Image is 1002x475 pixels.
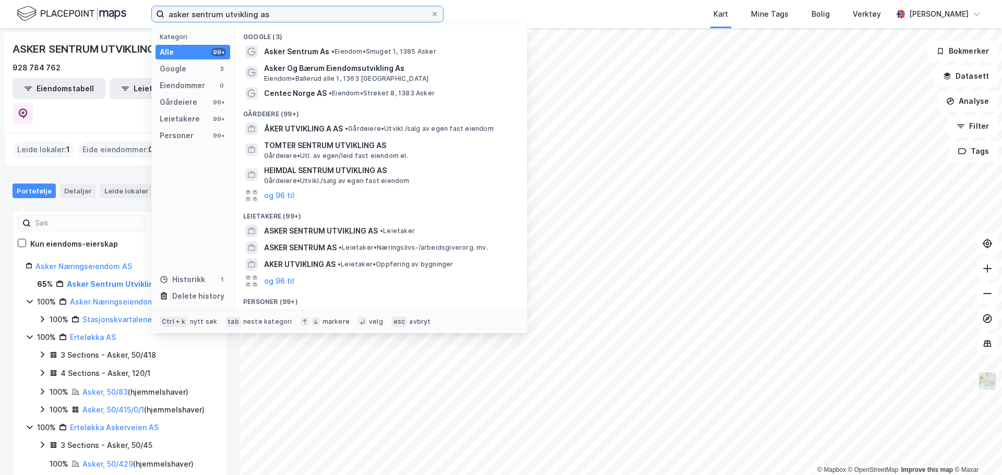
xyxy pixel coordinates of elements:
[817,466,846,473] a: Mapbox
[812,8,830,20] div: Bolig
[160,46,174,58] div: Alle
[37,421,56,434] div: 100%
[13,41,173,57] div: ASKER SENTRUM UTVIKLING AS
[329,89,435,98] span: Eiendom • Strøket 8, 1383 Asker
[50,386,68,398] div: 100%
[37,296,56,308] div: 100%
[160,273,205,286] div: Historikk
[151,186,161,196] div: 1
[331,47,436,56] span: Eiendom • Smuget 1, 1385 Asker
[61,367,150,380] div: 4 Sections - Asker, 120/1
[160,63,186,75] div: Google
[264,225,378,237] span: ASKER SENTRUM UTVIKLING AS
[66,143,70,156] span: 1
[172,290,224,302] div: Delete history
[70,297,191,306] a: Asker Næringseiendom Invest AS
[225,316,241,327] div: tab
[977,371,997,391] img: Z
[13,141,74,158] div: Leide lokaler :
[264,189,294,202] button: og 96 til
[848,466,899,473] a: OpenStreetMap
[78,141,158,158] div: Eide eiendommer :
[164,6,431,22] input: Søk på adresse, matrikkel, gårdeiere, leietakere eller personer
[211,98,226,106] div: 99+
[264,139,515,152] span: TOMTER SENTRUM UTVIKLING AS
[82,458,194,470] div: ( hjemmelshaver )
[264,75,428,83] span: Eiendom • Ballerud alle 1, 1363 [GEOGRAPHIC_DATA]
[148,143,153,156] span: 0
[264,45,329,58] span: Asker Sentrum As
[70,333,116,342] a: Erteløkka AS
[82,404,205,416] div: ( hjemmelshaver )
[713,8,728,20] div: Kart
[950,425,1002,475] iframe: Chat Widget
[60,184,96,198] div: Detaljer
[937,91,998,112] button: Analyse
[949,141,998,162] button: Tags
[61,349,156,361] div: 3 Sections - Asker, 50/418
[218,275,226,284] div: 1
[110,78,202,99] button: Leietakertabell
[160,96,197,108] div: Gårdeiere
[264,241,337,254] span: ASKER SENTRUM AS
[50,404,68,416] div: 100%
[13,62,61,74] div: 928 784 762
[37,278,53,290] div: 65%
[927,41,998,62] button: Bokmerker
[82,459,133,468] a: Asker, 50/429
[948,116,998,137] button: Filter
[264,258,336,271] span: AKER UTVIKLING AS
[391,316,408,327] div: esc
[31,215,145,231] input: Søk
[751,8,789,20] div: Mine Tags
[264,177,410,185] span: Gårdeiere • Utvikl./salg av egen fast eiendom
[380,227,383,235] span: •
[17,5,126,23] img: logo.f888ab2527a4732fd821a326f86c7f29.svg
[100,184,165,198] div: Leide lokaler
[338,260,341,268] span: •
[264,62,515,75] span: Asker Og Bærum Eiendomsutvikling As
[934,66,998,87] button: Datasett
[82,386,188,398] div: ( hjemmelshaver )
[235,289,527,308] div: Personer (99+)
[37,331,56,344] div: 100%
[264,275,294,287] button: og 96 til
[345,125,348,132] span: •
[67,279,170,288] a: Asker Sentrum Utvikling AS
[13,184,56,198] div: Portefølje
[82,315,164,324] a: Stasjonskvartalene AS
[211,48,226,56] div: 99+
[235,204,527,223] div: Leietakere (99+)
[909,8,969,20] div: [PERSON_NAME]
[82,405,144,414] a: Asker, 50/415/0/1
[160,316,188,327] div: Ctrl + k
[264,87,327,100] span: Centec Norge AS
[35,262,132,271] a: Asker Næringseiendom AS
[409,318,431,326] div: avbryt
[211,131,226,140] div: 99+
[235,25,527,43] div: Google (3)
[338,260,454,269] span: Leietaker • Oppføring av bygninger
[243,318,292,326] div: neste kategori
[190,318,218,326] div: nytt søk
[380,227,415,235] span: Leietaker
[50,458,68,470] div: 100%
[369,318,383,326] div: velg
[235,102,527,120] div: Gårdeiere (99+)
[160,129,194,142] div: Personer
[264,152,408,160] span: Gårdeiere • Utl. av egen/leid fast eiendom el.
[50,313,68,326] div: 100%
[160,79,205,92] div: Eiendommer
[853,8,881,20] div: Verktøy
[264,123,343,135] span: ÅKER UTVIKLING A AS
[339,243,488,252] span: Leietaker • Næringslivs-/arbeidsgiverorg. mv.
[160,33,230,41] div: Kategori
[82,387,128,396] a: Asker, 50/83
[211,115,226,123] div: 99+
[264,164,515,177] span: HEIMDAL SENTRUM UTVIKLING AS
[30,238,118,250] div: Kun eiendoms-eierskap
[331,47,335,55] span: •
[61,439,152,452] div: 3 Sections - Asker, 50/45
[329,89,332,97] span: •
[218,65,226,73] div: 3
